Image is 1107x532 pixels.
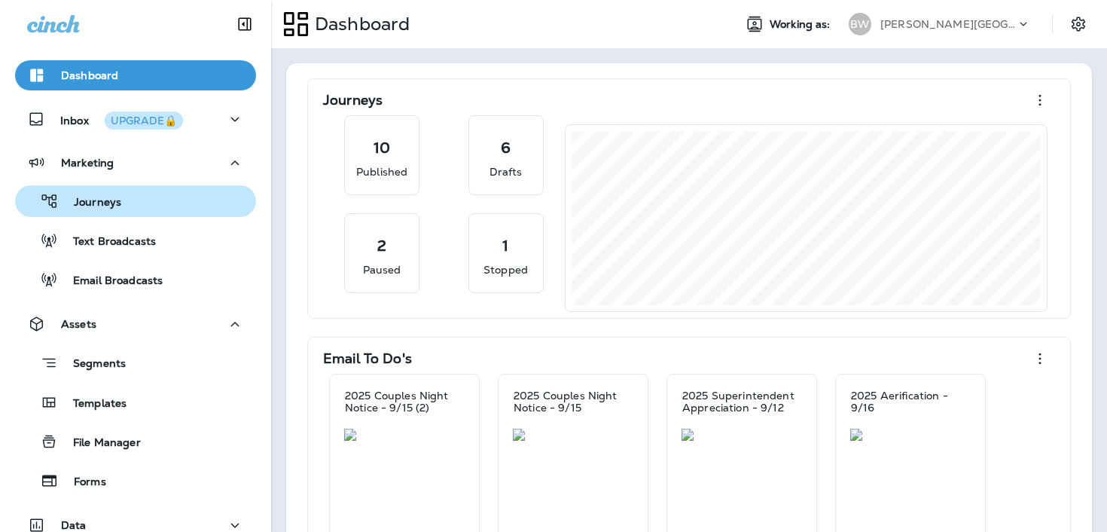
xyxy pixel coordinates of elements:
[502,238,508,253] p: 1
[489,164,523,179] p: Drafts
[880,18,1016,30] p: [PERSON_NAME][GEOGRAPHIC_DATA][PERSON_NAME]
[15,225,256,256] button: Text Broadcasts
[363,262,401,277] p: Paused
[15,387,256,418] button: Templates
[58,436,141,451] p: File Manager
[501,140,511,155] p: 6
[15,465,256,497] button: Forms
[513,429,633,441] img: ccbc646f-5da7-4a1b-907a-f7a07324ad2e.jpg
[851,390,970,414] p: 2025 Aerification - 9/16
[59,196,121,210] p: Journeys
[514,390,633,414] p: 2025 Couples Night Notice - 9/15
[849,13,871,35] div: BW
[15,148,256,178] button: Marketing
[61,318,96,330] p: Assets
[344,429,465,441] img: 6532a5b8-fffc-43d2-a850-944899ee4cd6.jpg
[323,351,412,366] p: Email To Do's
[15,347,256,379] button: Segments
[15,104,256,134] button: InboxUPGRADE🔒
[59,475,106,490] p: Forms
[15,309,256,339] button: Assets
[60,112,183,127] p: Inbox
[374,140,390,155] p: 10
[483,262,528,277] p: Stopped
[15,264,256,295] button: Email Broadcasts
[58,397,127,411] p: Templates
[377,238,386,253] p: 2
[770,18,834,31] span: Working as:
[345,390,464,414] p: 2025 Couples Night Notice - 9/15 (2)
[61,157,114,169] p: Marketing
[682,429,802,441] img: 6e4b1e9c-3ba3-42df-84ef-aeee190fe195.jpg
[58,274,163,289] p: Email Broadcasts
[15,185,256,217] button: Journeys
[323,93,383,108] p: Journeys
[105,112,183,130] button: UPGRADE🔒
[15,60,256,90] button: Dashboard
[224,9,266,39] button: Collapse Sidebar
[111,115,177,126] div: UPGRADE🔒
[309,13,410,35] p: Dashboard
[356,164,407,179] p: Published
[1065,11,1092,38] button: Settings
[850,429,971,441] img: 26013b88-cc87-40a7-aa59-9e4f8d3a8831.jpg
[58,357,126,372] p: Segments
[61,69,118,81] p: Dashboard
[15,426,256,457] button: File Manager
[61,519,87,531] p: Data
[682,390,801,414] p: 2025 Superintendent Appreciation - 9/12
[58,235,156,249] p: Text Broadcasts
